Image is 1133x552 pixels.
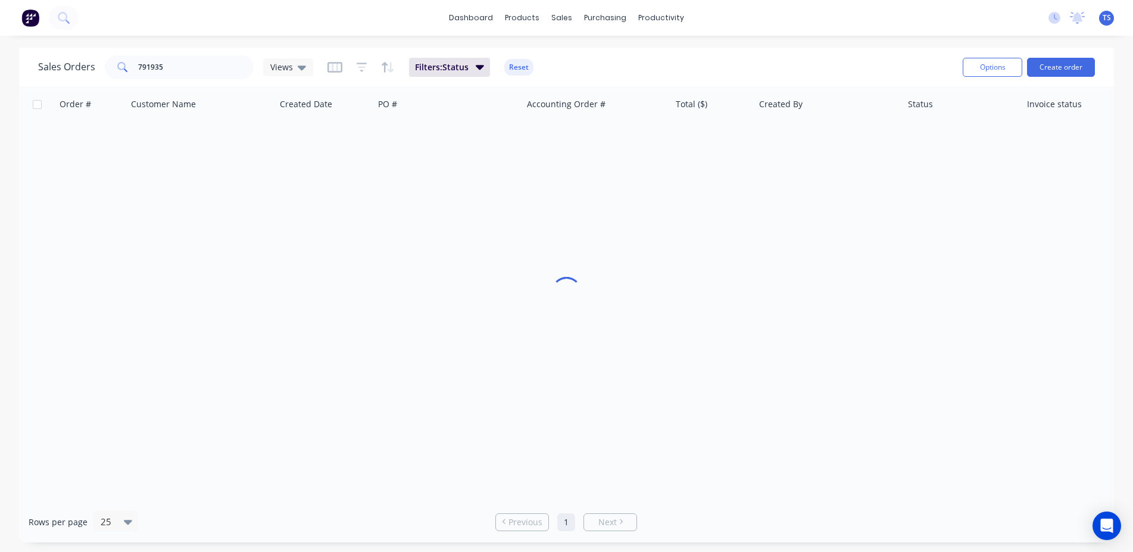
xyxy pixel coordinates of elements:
span: Rows per page [29,516,88,528]
button: Create order [1027,58,1095,77]
div: products [499,9,545,27]
div: Created Date [280,98,332,110]
img: Factory [21,9,39,27]
div: Total ($) [676,98,707,110]
a: Next page [584,516,636,528]
div: Open Intercom Messenger [1093,512,1121,540]
div: Created By [759,98,803,110]
input: Search... [138,55,254,79]
div: Invoice status [1027,98,1082,110]
button: Options [963,58,1022,77]
span: Filters: Status [415,61,469,73]
div: purchasing [578,9,632,27]
button: Reset [504,59,533,76]
div: Customer Name [131,98,196,110]
a: Page 1 is your current page [557,513,575,531]
a: Previous page [496,516,548,528]
div: Accounting Order # [527,98,605,110]
div: PO # [378,98,397,110]
span: Next [598,516,617,528]
div: sales [545,9,578,27]
a: dashboard [443,9,499,27]
div: Status [908,98,933,110]
h1: Sales Orders [38,61,95,73]
ul: Pagination [491,513,642,531]
span: Views [270,61,293,73]
span: TS [1103,13,1111,23]
div: Order # [60,98,91,110]
span: Previous [508,516,542,528]
button: Filters:Status [409,58,490,77]
div: productivity [632,9,690,27]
